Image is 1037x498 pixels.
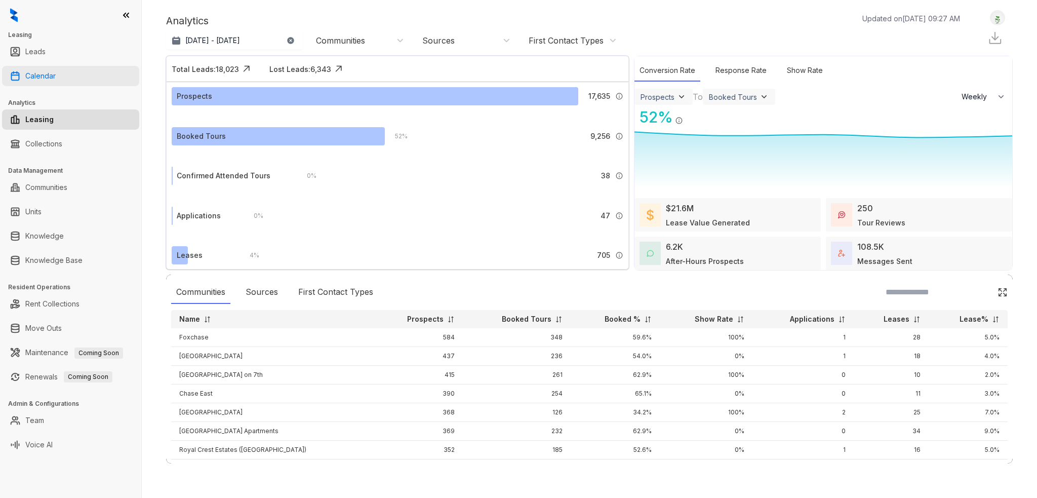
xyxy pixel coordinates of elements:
[25,435,53,455] a: Voice AI
[862,13,960,24] p: Updated on [DATE] 09:27 AM
[373,403,462,422] td: 368
[884,314,909,324] p: Leases
[790,314,834,324] p: Applications
[759,92,769,102] img: ViewFilterArrow
[929,347,1008,366] td: 4.0%
[25,226,64,246] a: Knowledge
[660,366,752,385] td: 100%
[2,177,139,198] li: Communities
[463,347,571,366] td: 236
[752,347,854,366] td: 1
[8,98,141,107] h3: Analytics
[641,93,674,101] div: Prospects
[385,131,408,142] div: 52 %
[960,314,988,324] p: Lease%
[2,134,139,154] li: Collections
[644,316,652,323] img: sorting
[857,202,873,214] div: 250
[857,256,912,266] div: Messages Sent
[854,441,929,459] td: 16
[463,366,571,385] td: 261
[25,367,112,387] a: RenewalsComing Soon
[752,441,854,459] td: 1
[463,385,571,403] td: 254
[571,366,660,385] td: 62.9%
[693,91,703,103] div: To
[447,316,455,323] img: sorting
[177,250,203,261] div: Leases
[590,131,610,142] span: 9,256
[177,170,270,181] div: Confirmed Attended Tours
[463,403,571,422] td: 126
[239,61,254,76] img: Click Icon
[2,318,139,338] li: Move Outs
[929,385,1008,403] td: 3.0%
[171,422,373,441] td: [GEOGRAPHIC_DATA] Apartments
[331,61,346,76] img: Click Icon
[373,347,462,366] td: 437
[2,342,139,363] li: Maintenance
[25,134,62,154] a: Collections
[615,172,623,180] img: Info
[571,403,660,422] td: 34.2%
[529,35,604,46] div: First Contact Types
[8,399,141,408] h3: Admin & Configurations
[166,13,209,28] p: Analytics
[177,131,226,142] div: Booked Tours
[955,88,1012,106] button: Weekly
[660,441,752,459] td: 0%
[929,366,1008,385] td: 2.0%
[2,226,139,246] li: Knowledge
[373,422,462,441] td: 369
[171,459,373,478] td: Royal Crest Estates ([GEOGRAPHIC_DATA])
[171,347,373,366] td: [GEOGRAPHIC_DATA]
[463,422,571,441] td: 232
[615,132,623,140] img: Info
[962,92,992,102] span: Weekly
[25,109,54,130] a: Leasing
[8,283,141,292] h3: Resident Operations
[297,170,316,181] div: 0 %
[463,459,571,478] td: 210
[2,435,139,455] li: Voice AI
[676,92,687,102] img: ViewFilterArrow
[752,422,854,441] td: 0
[25,177,67,198] a: Communities
[172,64,239,74] div: Total Leads: 18,023
[2,66,139,86] li: Calendar
[929,459,1008,478] td: 5.0%
[854,366,929,385] td: 10
[555,316,563,323] img: sorting
[2,109,139,130] li: Leasing
[204,316,211,323] img: sorting
[987,30,1003,46] img: Download
[373,459,462,478] td: 347
[171,281,230,304] div: Communities
[571,422,660,441] td: 62.9%
[25,318,62,338] a: Move Outs
[660,328,752,347] td: 100%
[8,166,141,175] h3: Data Management
[25,294,79,314] a: Rent Collections
[240,250,259,261] div: 4 %
[854,422,929,441] td: 34
[2,367,139,387] li: Renewals
[502,314,551,324] p: Booked Tours
[838,211,845,218] img: TourReviews
[666,217,750,228] div: Lease Value Generated
[373,385,462,403] td: 390
[8,30,141,40] h3: Leasing
[571,441,660,459] td: 52.6%
[601,170,610,181] span: 38
[597,250,610,261] span: 705
[752,328,854,347] td: 1
[666,202,694,214] div: $21.6M
[660,385,752,403] td: 0%
[647,250,654,257] img: AfterHoursConversations
[605,314,641,324] p: Booked %
[992,316,1000,323] img: sorting
[571,385,660,403] td: 65.1%
[666,256,744,266] div: After-Hours Prospects
[695,314,733,324] p: Show Rate
[422,35,455,46] div: Sources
